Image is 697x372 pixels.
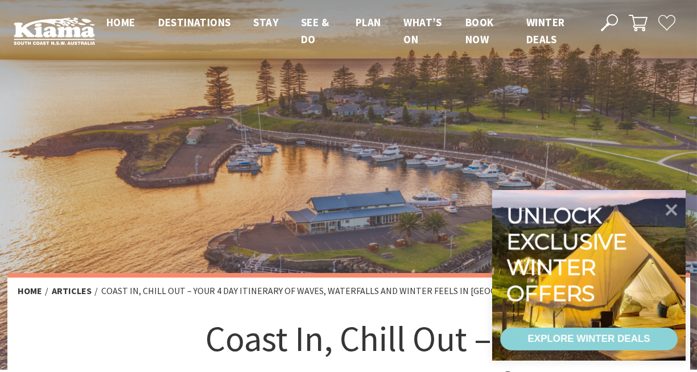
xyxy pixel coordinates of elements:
div: EXPLORE WINTER DEALS [527,328,650,350]
span: Home [106,15,135,29]
span: What’s On [403,15,442,46]
div: Unlock exclusive winter offers [506,202,632,306]
a: EXPLORE WINTER DEALS [500,328,678,350]
a: Articles [52,285,92,297]
li: Coast In, Chill Out – Your 4 Day Itinerary of Waves, Waterfalls and Winter Feels in [GEOGRAPHIC_D... [101,284,555,299]
span: Stay [253,15,278,29]
span: Destinations [158,15,231,29]
a: Home [18,285,42,297]
nav: Main Menu [95,14,588,48]
span: Book now [465,15,494,46]
span: Plan [356,15,381,29]
span: See & Do [301,15,329,46]
img: Kiama Logo [14,17,95,45]
span: Winter Deals [526,15,564,46]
